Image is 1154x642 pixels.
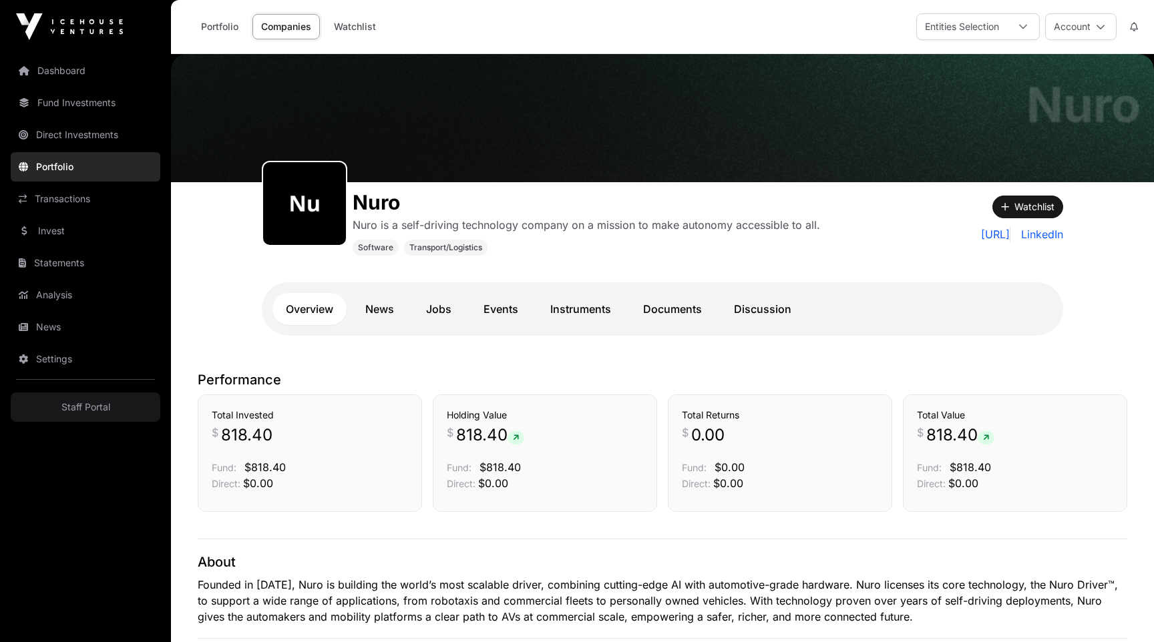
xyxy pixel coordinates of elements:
[1087,578,1154,642] iframe: Chat Widget
[198,553,1127,571] p: About
[470,293,532,325] a: Events
[691,424,725,446] span: 0.00
[413,293,465,325] a: Jobs
[447,462,471,473] span: Fund:
[479,460,521,474] span: $818.40
[950,460,991,474] span: $818.40
[447,408,643,422] h3: Holding Value
[353,190,820,214] h1: Nuro
[11,392,160,422] a: Staff Portal
[456,424,524,446] span: 818.40
[272,293,1052,325] nav: Tabs
[212,462,236,473] span: Fund:
[11,216,160,246] a: Invest
[11,248,160,278] a: Statements
[11,312,160,342] a: News
[537,293,624,325] a: Instruments
[926,424,994,446] span: 818.40
[11,56,160,85] a: Dashboard
[198,370,1127,389] p: Performance
[682,462,707,473] span: Fund:
[917,408,1113,422] h3: Total Value
[447,424,453,440] span: $
[1045,13,1117,40] button: Account
[358,242,393,253] span: Software
[917,462,942,473] span: Fund:
[325,14,385,39] a: Watchlist
[917,14,1007,39] div: Entities Selection
[11,88,160,117] a: Fund Investments
[192,14,247,39] a: Portfolio
[212,424,218,440] span: $
[221,424,272,446] span: 818.40
[11,184,160,214] a: Transactions
[682,478,711,489] span: Direct:
[11,344,160,374] a: Settings
[713,476,743,490] span: $0.00
[11,120,160,149] a: Direct Investments
[478,476,508,490] span: $0.00
[352,293,407,325] a: News
[198,577,1127,625] p: Founded in [DATE], Nuro is building the world’s most scalable driver, combining cutting-edge AI w...
[272,293,347,325] a: Overview
[981,226,1010,242] a: [URL]
[268,168,341,240] img: nuro436.png
[252,14,320,39] a: Companies
[917,424,924,440] span: $
[11,152,160,182] a: Portfolio
[682,408,878,422] h3: Total Returns
[948,476,978,490] span: $0.00
[243,476,273,490] span: $0.00
[721,293,805,325] a: Discussion
[11,280,160,310] a: Analysis
[630,293,715,325] a: Documents
[171,54,1154,182] img: Nuro
[212,478,240,489] span: Direct:
[353,217,820,233] p: Nuro is a self-driving technology company on a mission to make autonomy accessible to all.
[212,408,408,422] h3: Total Invested
[682,424,689,440] span: $
[447,478,475,489] span: Direct:
[992,196,1063,218] button: Watchlist
[16,13,123,40] img: Icehouse Ventures Logo
[244,460,286,474] span: $818.40
[715,460,745,474] span: $0.00
[1026,81,1141,129] h1: Nuro
[1016,226,1063,242] a: LinkedIn
[409,242,482,253] span: Transport/Logistics
[917,478,946,489] span: Direct:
